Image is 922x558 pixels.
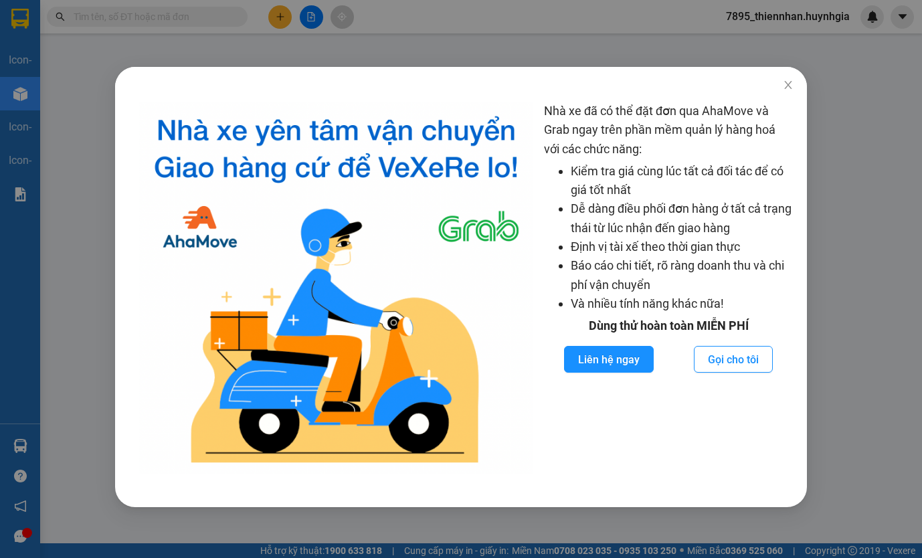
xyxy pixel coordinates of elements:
button: Close [769,67,807,104]
button: Gọi cho tôi [695,346,773,373]
button: Liên hệ ngay [564,346,654,373]
span: close [783,80,794,90]
li: Kiểm tra giá cùng lúc tất cả đối tác để có giá tốt nhất [571,162,794,200]
div: Dùng thử hoàn toàn MIỄN PHÍ [544,316,794,335]
li: Dễ dàng điều phối đơn hàng ở tất cả trạng thái từ lúc nhận đến giao hàng [571,199,794,238]
img: logo [139,102,533,474]
li: Định vị tài xế theo thời gian thực [571,238,794,256]
li: Báo cáo chi tiết, rõ ràng doanh thu và chi phí vận chuyển [571,256,794,294]
span: Liên hệ ngay [578,351,640,368]
div: Nhà xe đã có thể đặt đơn qua AhaMove và Grab ngay trên phần mềm quản lý hàng hoá với các chức năng: [544,102,794,474]
li: Và nhiều tính năng khác nữa! [571,294,794,313]
span: Gọi cho tôi [709,351,759,368]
